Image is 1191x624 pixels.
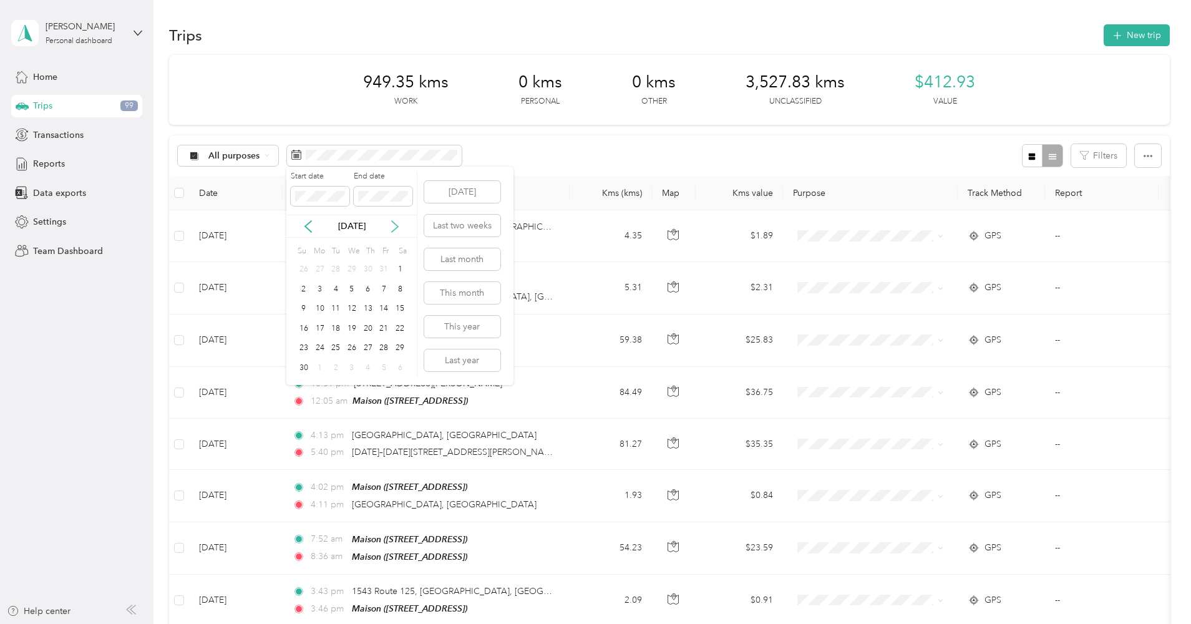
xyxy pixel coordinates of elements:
[328,262,344,278] div: 28
[392,301,408,317] div: 15
[376,341,392,356] div: 28
[696,367,783,419] td: $36.75
[984,437,1001,451] span: GPS
[283,176,570,210] th: Locations
[120,100,138,112] span: 99
[1045,367,1159,419] td: --
[189,262,283,314] td: [DATE]
[344,360,360,376] div: 3
[696,314,783,367] td: $25.83
[984,229,1001,243] span: GPS
[1104,24,1170,46] button: New trip
[189,419,283,470] td: [DATE]
[311,550,346,563] span: 8:36 am
[984,333,1001,347] span: GPS
[360,262,376,278] div: 30
[984,541,1001,555] span: GPS
[376,360,392,376] div: 5
[328,281,344,297] div: 4
[570,522,652,575] td: 54.23
[360,341,376,356] div: 27
[328,360,344,376] div: 2
[632,72,676,92] span: 0 kms
[311,585,346,598] span: 3:43 pm
[33,245,103,258] span: Team Dashboard
[360,301,376,317] div: 13
[1045,314,1159,367] td: --
[783,176,958,210] th: Purpose
[984,489,1001,502] span: GPS
[296,360,312,376] div: 30
[352,396,468,406] span: Maison ([STREET_ADDRESS])
[33,71,57,84] span: Home
[1045,176,1159,210] th: Report
[984,281,1001,295] span: GPS
[933,96,957,107] p: Value
[984,593,1001,607] span: GPS
[312,360,328,376] div: 1
[364,242,376,260] div: Th
[696,470,783,522] td: $0.84
[363,72,449,92] span: 949.35 kms
[424,349,500,371] button: Last year
[570,314,652,367] td: 59.38
[312,242,326,260] div: Mo
[296,341,312,356] div: 23
[46,20,124,33] div: [PERSON_NAME]
[344,321,360,336] div: 19
[189,470,283,522] td: [DATE]
[312,281,328,297] div: 3
[380,242,392,260] div: Fr
[424,215,500,236] button: Last two weeks
[652,176,696,210] th: Map
[328,321,344,336] div: 18
[311,602,346,616] span: 3:46 pm
[346,242,360,260] div: We
[7,605,70,618] div: Help center
[1121,554,1191,624] iframe: Everlance-gr Chat Button Frame
[352,603,467,613] span: Maison ([STREET_ADDRESS])
[1071,144,1126,167] button: Filters
[352,534,467,544] span: Maison ([STREET_ADDRESS])
[296,321,312,336] div: 16
[189,176,283,210] th: Date
[376,281,392,297] div: 7
[570,176,652,210] th: Kms (kms)
[189,522,283,575] td: [DATE]
[33,129,84,142] span: Transactions
[424,248,500,270] button: Last month
[291,171,349,182] label: Start date
[696,262,783,314] td: $2.31
[344,281,360,297] div: 5
[424,282,500,304] button: This month
[352,482,467,492] span: Maison ([STREET_ADDRESS])
[376,262,392,278] div: 31
[311,498,346,512] span: 4:11 pm
[326,220,378,233] p: [DATE]
[696,419,783,470] td: $35.35
[1045,210,1159,262] td: --
[352,586,605,597] span: 1543 Route 125, [GEOGRAPHIC_DATA], [GEOGRAPHIC_DATA]
[296,242,308,260] div: Su
[312,321,328,336] div: 17
[189,314,283,367] td: [DATE]
[296,281,312,297] div: 2
[984,386,1001,399] span: GPS
[311,480,346,494] span: 4:02 pm
[169,29,202,42] h1: Trips
[570,419,652,470] td: 81.27
[1045,470,1159,522] td: --
[312,262,328,278] div: 27
[570,470,652,522] td: 1.93
[392,262,408,278] div: 1
[424,181,500,203] button: [DATE]
[33,157,65,170] span: Reports
[312,301,328,317] div: 10
[344,262,360,278] div: 29
[311,394,348,408] span: 12:05 am
[392,281,408,297] div: 8
[352,552,467,562] span: Maison ([STREET_ADDRESS])
[360,321,376,336] div: 20
[696,176,783,210] th: Kms value
[518,72,562,92] span: 0 kms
